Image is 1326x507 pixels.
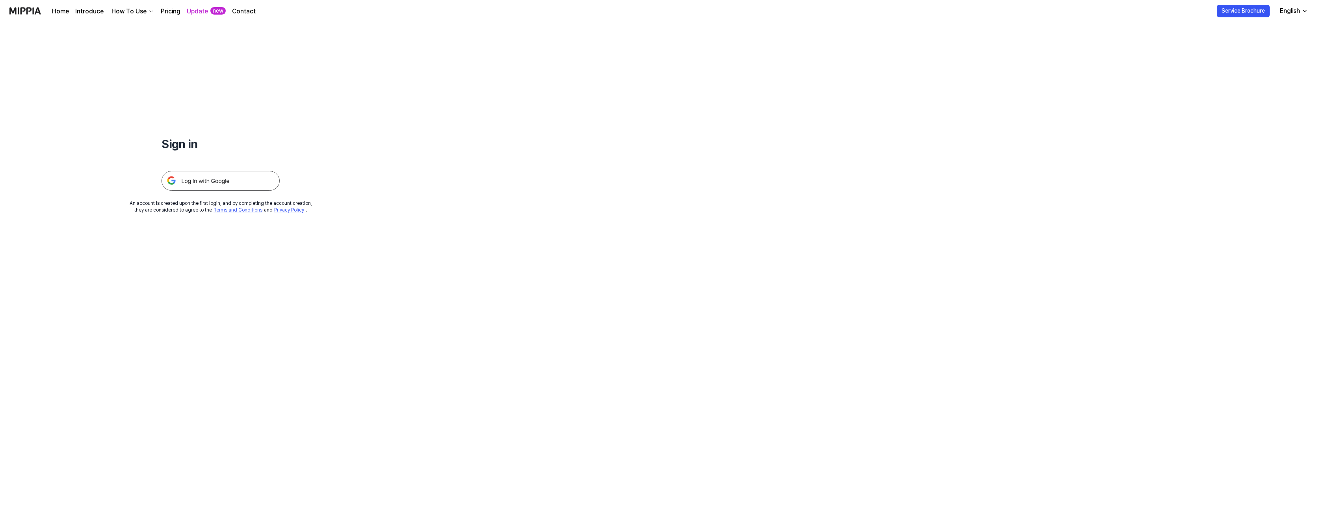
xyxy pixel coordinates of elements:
a: Update [187,7,208,16]
button: How To Use [110,7,154,16]
a: Terms and Conditions [214,207,262,213]
img: 구글 로그인 버튼 [162,171,280,191]
button: English [1274,3,1313,19]
div: English [1278,6,1302,16]
h1: Sign in [162,136,280,152]
div: An account is created upon the first login, and by completing the account creation, they are cons... [130,200,312,214]
a: Introduce [75,7,104,16]
a: Contact [232,7,256,16]
a: Pricing [161,7,180,16]
div: How To Use [110,7,148,16]
button: Service Brochure [1217,5,1270,17]
a: Privacy Policy [274,207,304,213]
div: new [210,7,226,15]
a: Home [52,7,69,16]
